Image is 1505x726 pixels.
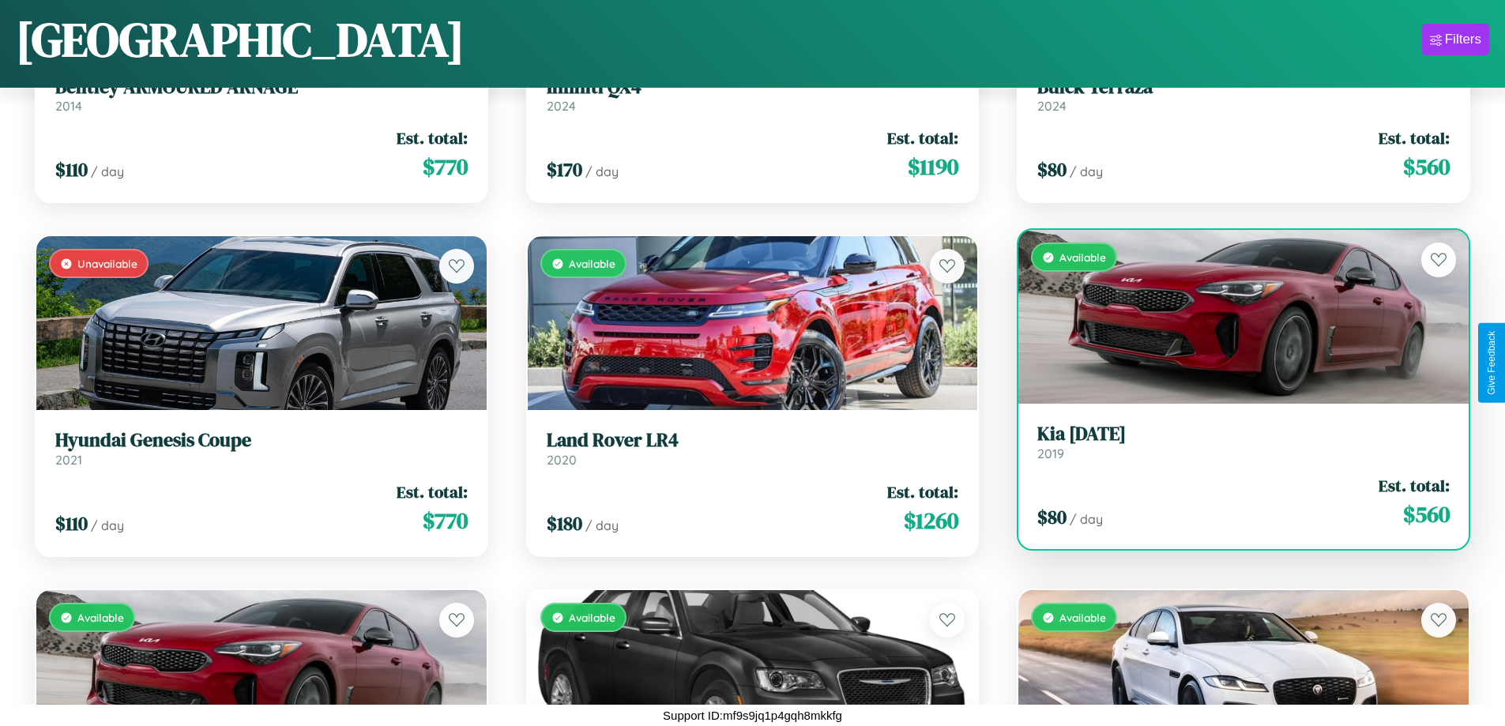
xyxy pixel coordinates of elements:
[547,76,959,115] a: Infiniti QX42024
[55,429,468,452] h3: Hyundai Genesis Coupe
[547,156,582,182] span: $ 170
[1059,250,1106,264] span: Available
[1403,498,1450,530] span: $ 560
[1037,423,1450,446] h3: Kia [DATE]
[547,510,582,536] span: $ 180
[887,480,958,503] span: Est. total:
[1379,126,1450,149] span: Est. total:
[423,151,468,182] span: $ 770
[547,429,959,468] a: Land Rover LR42020
[1037,423,1450,461] a: Kia [DATE]2019
[55,156,88,182] span: $ 110
[1379,474,1450,497] span: Est. total:
[1486,331,1497,395] div: Give Feedback
[585,517,619,533] span: / day
[547,429,959,452] h3: Land Rover LR4
[1037,76,1450,99] h3: Buick Terraza
[55,429,468,468] a: Hyundai Genesis Coupe2021
[91,517,124,533] span: / day
[1403,151,1450,182] span: $ 560
[904,505,958,536] span: $ 1260
[1059,611,1106,624] span: Available
[1070,511,1103,527] span: / day
[1037,76,1450,115] a: Buick Terraza2024
[397,126,468,149] span: Est. total:
[1422,24,1489,55] button: Filters
[91,164,124,179] span: / day
[77,611,124,624] span: Available
[55,510,88,536] span: $ 110
[55,76,468,99] h3: Bentley ARMOURED ARNAGE
[585,164,619,179] span: / day
[1070,164,1103,179] span: / day
[1037,98,1067,114] span: 2024
[1037,156,1067,182] span: $ 80
[55,76,468,115] a: Bentley ARMOURED ARNAGE2014
[908,151,958,182] span: $ 1190
[1445,32,1481,47] div: Filters
[1037,446,1064,461] span: 2019
[547,98,576,114] span: 2024
[547,452,577,468] span: 2020
[569,611,615,624] span: Available
[1037,504,1067,530] span: $ 80
[423,505,468,536] span: $ 770
[547,76,959,99] h3: Infiniti QX4
[55,452,82,468] span: 2021
[16,7,465,72] h1: [GEOGRAPHIC_DATA]
[55,98,82,114] span: 2014
[397,480,468,503] span: Est. total:
[663,705,842,726] p: Support ID: mf9s9jq1p4gqh8mkkfg
[569,257,615,270] span: Available
[887,126,958,149] span: Est. total:
[77,257,137,270] span: Unavailable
